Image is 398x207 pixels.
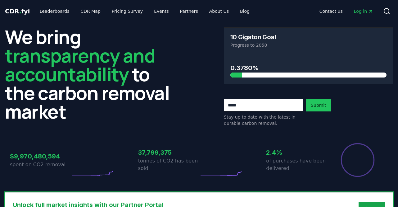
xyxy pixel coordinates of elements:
h2: We bring to the carbon removal market [5,27,174,121]
a: CDR Map [76,6,106,17]
a: Log in [349,6,378,17]
h3: 0.3780% [230,63,387,73]
p: tonnes of CO2 has been sold [138,157,199,172]
h3: $9,970,480,594 [10,152,71,161]
nav: Main [314,6,378,17]
p: Progress to 2050 [230,42,387,48]
h3: 37,799,375 [138,148,199,157]
a: CDR.fyi [5,7,30,16]
div: Percentage of sales delivered [340,143,375,177]
a: Pricing Survey [107,6,148,17]
button: Submit [306,99,331,111]
p: Stay up to date with the latest in durable carbon removal. [224,114,303,126]
a: Events [149,6,174,17]
span: Log in [354,8,373,14]
span: transparency and accountability [5,43,155,87]
nav: Main [35,6,255,17]
h3: 10 Gigaton Goal [230,34,276,40]
a: Leaderboards [35,6,75,17]
a: Partners [175,6,203,17]
a: About Us [204,6,234,17]
p: spent on CO2 removal [10,161,71,168]
span: . [19,7,21,15]
p: of purchases have been delivered [266,157,327,172]
a: Contact us [314,6,348,17]
h3: 2.4% [266,148,327,157]
a: Blog [235,6,255,17]
span: CDR fyi [5,7,30,15]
